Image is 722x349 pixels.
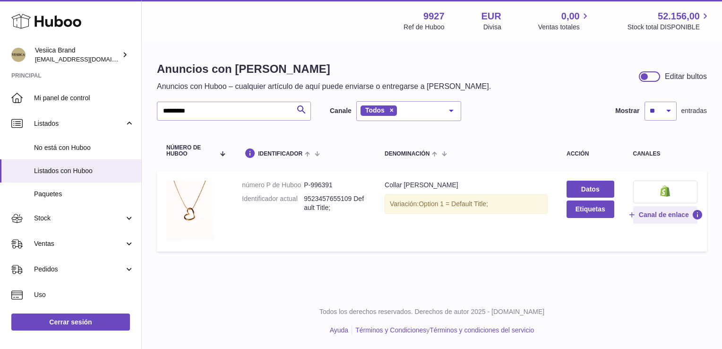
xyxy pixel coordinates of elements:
[166,145,215,157] span: número de Huboo
[35,55,139,63] span: [EMAIL_ADDRESS][DOMAIN_NAME]
[34,143,134,152] span: No está con Huboo
[11,314,130,331] a: Cerrar sesión
[242,181,304,190] dt: número P de Huboo
[567,151,614,157] div: acción
[330,106,352,115] label: Canale
[34,119,124,128] span: Listados
[34,94,134,103] span: Mi panel de control
[567,201,614,218] button: Etiquetas
[242,194,304,212] dt: Identificador actual
[157,81,491,92] p: Anuncios con Huboo – cualquier artículo de aquí puede enviarse o entregarse a [PERSON_NAME].
[34,166,134,175] span: Listados con Huboo
[166,181,214,240] img: Collar Jaqueline
[665,71,707,82] div: Editar bultos
[149,307,714,316] p: Todos los derechos reservados. Derechos de autor 2025 - [DOMAIN_NAME]
[34,265,124,274] span: Pedidos
[34,290,134,299] span: Uso
[538,10,591,32] a: 0,00 Ventas totales
[258,151,302,157] span: identificador
[627,23,711,32] span: Stock total DISPONIBLE
[304,181,366,190] dd: P-996391
[627,10,711,32] a: 52.156,00 Stock total DISPONIBLE
[561,10,580,23] span: 0,00
[157,61,491,77] h1: Anuncios con [PERSON_NAME]
[385,181,548,190] div: Collar [PERSON_NAME]
[365,106,385,114] span: Todos
[681,106,707,115] span: entradas
[34,239,124,248] span: Ventas
[35,46,120,64] div: Vesiica Brand
[419,200,488,208] span: Option 1 = Default Title;
[633,206,697,223] button: Canal de enlace
[660,185,670,197] img: shopify-small.png
[615,106,639,115] label: Mostrar
[34,190,134,199] span: Paquetes
[34,214,124,223] span: Stock
[11,48,26,62] img: logistic@vesiica.com
[639,210,689,219] span: Canal de enlace
[481,10,501,23] strong: EUR
[355,326,426,334] a: Términos y Condiciones
[430,326,534,334] a: Términos y condiciones del servicio
[658,10,700,23] span: 52.156,00
[404,23,444,32] div: Ref de Huboo
[538,23,591,32] span: Ventas totales
[304,194,366,212] dd: 9523457655109 Default Title;
[330,326,348,334] a: Ayuda
[385,194,548,214] div: Variación:
[567,181,614,198] a: Datos
[352,326,534,335] li: y
[423,10,445,23] strong: 9927
[633,151,697,157] div: canales
[385,151,430,157] span: denominación
[483,23,501,32] div: Divisa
